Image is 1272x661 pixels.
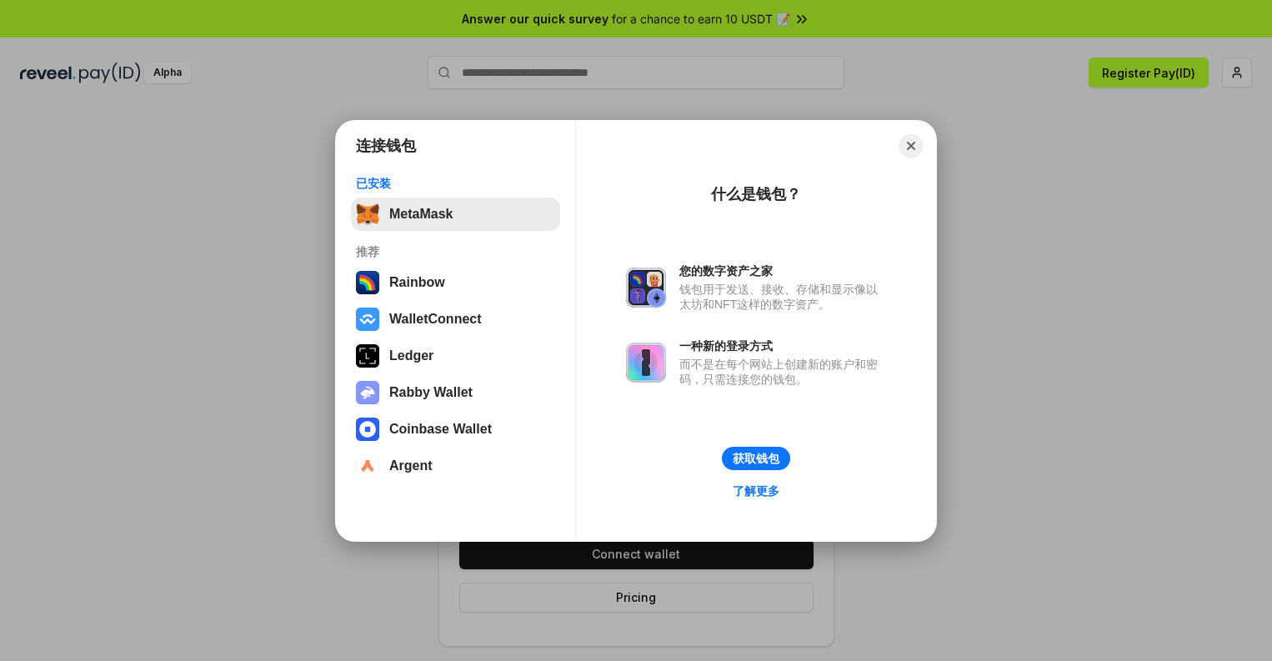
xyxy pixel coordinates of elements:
img: svg+xml,%3Csvg%20xmlns%3D%22http%3A%2F%2Fwww.w3.org%2F2000%2Fsvg%22%20fill%3D%22none%22%20viewBox... [626,343,666,383]
div: 而不是在每个网站上创建新的账户和密码，只需连接您的钱包。 [679,357,886,387]
img: svg+xml,%3Csvg%20width%3D%22120%22%20height%3D%22120%22%20viewBox%3D%220%200%20120%20120%22%20fil... [356,271,379,294]
h1: 连接钱包 [356,136,416,156]
div: 已安装 [356,176,555,191]
button: Ledger [351,339,560,373]
button: Argent [351,449,560,483]
div: Ledger [389,348,433,363]
button: MetaMask [351,198,560,231]
div: MetaMask [389,207,453,222]
button: Rainbow [351,266,560,299]
button: Rabby Wallet [351,376,560,409]
div: WalletConnect [389,312,482,327]
div: Rabby Wallet [389,385,473,400]
button: 获取钱包 [722,447,790,470]
img: svg+xml,%3Csvg%20xmlns%3D%22http%3A%2F%2Fwww.w3.org%2F2000%2Fsvg%22%20width%3D%2228%22%20height%3... [356,344,379,368]
button: Coinbase Wallet [351,413,560,446]
div: Coinbase Wallet [389,422,492,437]
div: Argent [389,458,433,473]
div: 您的数字资产之家 [679,263,886,278]
div: 一种新的登录方式 [679,338,886,353]
div: 什么是钱包？ [711,184,801,204]
img: svg+xml,%3Csvg%20xmlns%3D%22http%3A%2F%2Fwww.w3.org%2F2000%2Fsvg%22%20fill%3D%22none%22%20viewBox... [626,268,666,308]
div: Rainbow [389,275,445,290]
button: WalletConnect [351,303,560,336]
a: 了解更多 [723,480,789,502]
img: svg+xml,%3Csvg%20width%3D%2228%22%20height%3D%2228%22%20viewBox%3D%220%200%2028%2028%22%20fill%3D... [356,418,379,441]
img: svg+xml,%3Csvg%20width%3D%2228%22%20height%3D%2228%22%20viewBox%3D%220%200%2028%2028%22%20fill%3D... [356,454,379,478]
div: 了解更多 [733,483,779,498]
img: svg+xml,%3Csvg%20fill%3D%22none%22%20height%3D%2233%22%20viewBox%3D%220%200%2035%2033%22%20width%... [356,203,379,226]
div: 获取钱包 [733,451,779,466]
div: 钱包用于发送、接收、存储和显示像以太坊和NFT这样的数字资产。 [679,282,886,312]
div: 推荐 [356,244,555,259]
img: svg+xml,%3Csvg%20width%3D%2228%22%20height%3D%2228%22%20viewBox%3D%220%200%2028%2028%22%20fill%3D... [356,308,379,331]
img: svg+xml,%3Csvg%20xmlns%3D%22http%3A%2F%2Fwww.w3.org%2F2000%2Fsvg%22%20fill%3D%22none%22%20viewBox... [356,381,379,404]
button: Close [899,134,923,158]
